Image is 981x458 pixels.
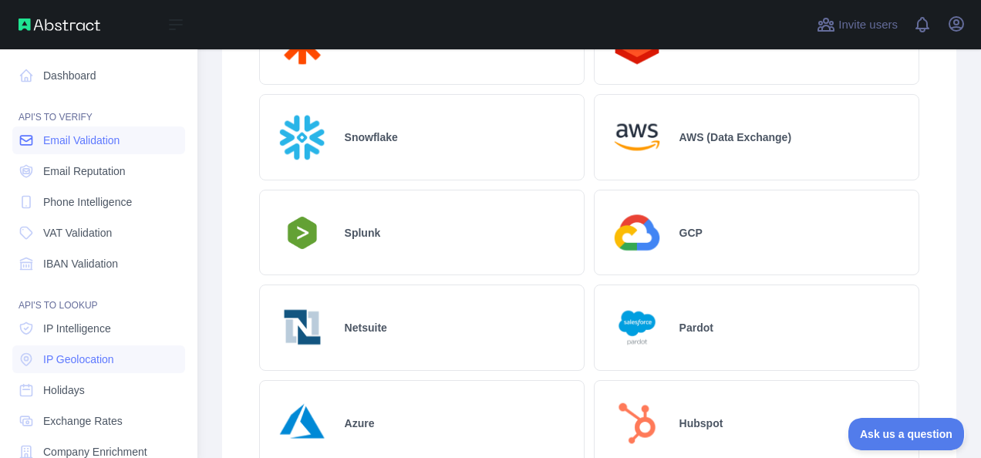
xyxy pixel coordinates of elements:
[679,130,791,145] h2: AWS (Data Exchange)
[345,416,375,431] h2: Azure
[43,352,114,367] span: IP Geolocation
[814,12,901,37] button: Invite users
[12,315,185,342] a: IP Intelligence
[272,210,332,255] img: Logo
[607,298,667,358] img: Logo
[43,382,85,398] span: Holidays
[12,157,185,185] a: Email Reputation
[43,321,111,336] span: IP Intelligence
[679,320,713,335] h2: Pardot
[12,219,185,247] a: VAT Validation
[43,163,126,179] span: Email Reputation
[12,281,185,312] div: API'S TO LOOKUP
[12,93,185,123] div: API'S TO VERIFY
[12,345,185,373] a: IP Geolocation
[43,256,118,271] span: IBAN Validation
[272,393,332,453] img: Logo
[607,393,667,453] img: Logo
[43,413,123,429] span: Exchange Rates
[43,194,132,210] span: Phone Intelligence
[679,416,723,431] h2: Hubspot
[679,225,703,241] h2: GCP
[43,133,120,148] span: Email Validation
[838,16,898,34] span: Invite users
[345,130,398,145] h2: Snowflake
[345,225,381,241] h2: Splunk
[607,107,667,167] img: Logo
[607,203,667,263] img: Logo
[12,62,185,89] a: Dashboard
[345,320,387,335] h2: Netsuite
[272,107,332,167] img: Logo
[12,188,185,216] a: Phone Intelligence
[43,225,112,241] span: VAT Validation
[272,298,332,358] img: Logo
[12,250,185,278] a: IBAN Validation
[12,407,185,435] a: Exchange Rates
[12,376,185,404] a: Holidays
[19,19,100,31] img: Abstract API
[848,418,966,450] iframe: Toggle Customer Support
[12,126,185,154] a: Email Validation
